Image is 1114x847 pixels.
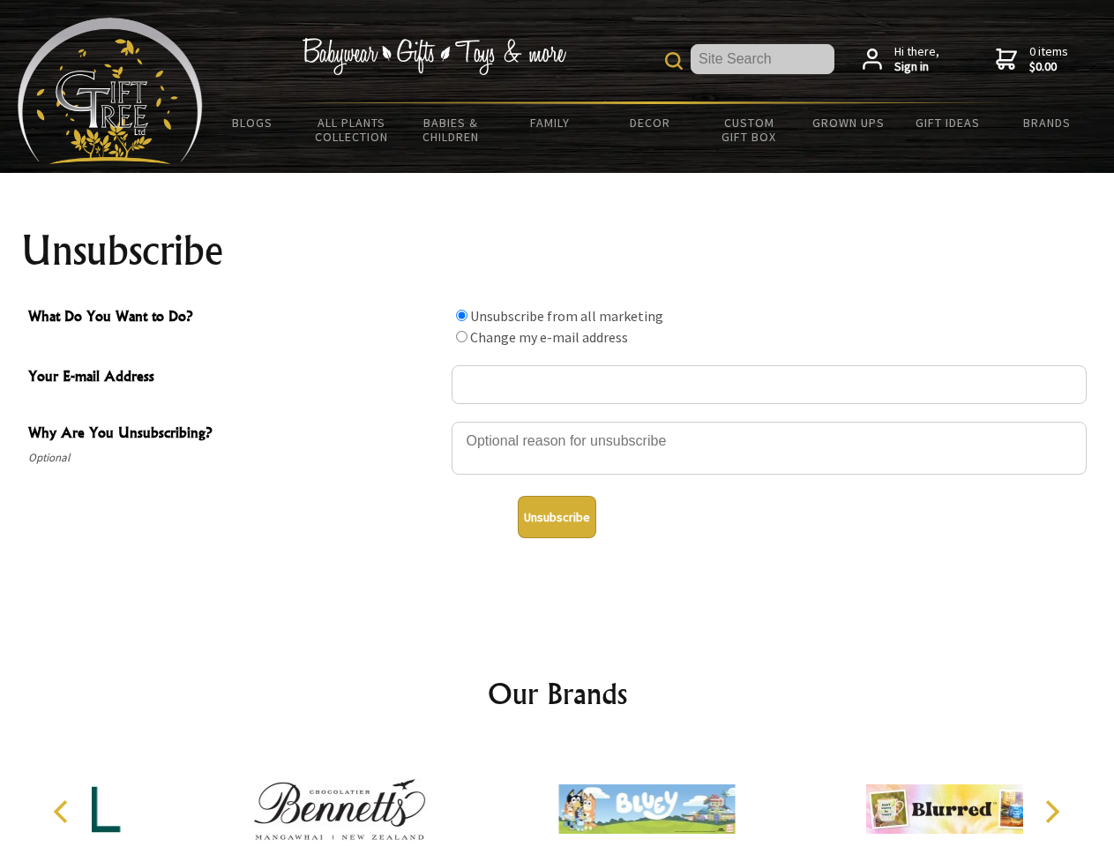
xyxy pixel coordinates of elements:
input: What Do You Want to Do? [456,310,467,321]
a: Custom Gift Box [699,104,799,155]
h2: Our Brands [35,672,1080,715]
img: product search [665,52,683,70]
textarea: Why Are You Unsubscribing? [452,422,1087,475]
a: Family [501,104,601,141]
a: BLOGS [203,104,303,141]
label: Unsubscribe from all marketing [470,307,663,325]
a: 0 items$0.00 [996,44,1068,75]
a: Brands [998,104,1097,141]
input: What Do You Want to Do? [456,331,467,342]
a: Gift Ideas [898,104,998,141]
span: Why Are You Unsubscribing? [28,422,443,447]
label: Change my e-mail address [470,328,628,346]
span: 0 items [1029,43,1068,75]
strong: Sign in [894,59,939,75]
a: Decor [600,104,699,141]
button: Next [1032,792,1071,831]
input: Your E-mail Address [452,365,1087,404]
strong: $0.00 [1029,59,1068,75]
input: Site Search [691,44,834,74]
img: Babyware - Gifts - Toys and more... [18,18,203,164]
button: Unsubscribe [518,496,596,538]
a: All Plants Collection [303,104,402,155]
span: Optional [28,447,443,468]
img: Babywear - Gifts - Toys & more [302,38,566,75]
span: What Do You Want to Do? [28,305,443,331]
button: Previous [44,792,83,831]
a: Hi there,Sign in [863,44,939,75]
span: Hi there, [894,44,939,75]
a: Grown Ups [798,104,898,141]
span: Your E-mail Address [28,365,443,391]
a: Babies & Children [401,104,501,155]
h1: Unsubscribe [21,229,1094,272]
